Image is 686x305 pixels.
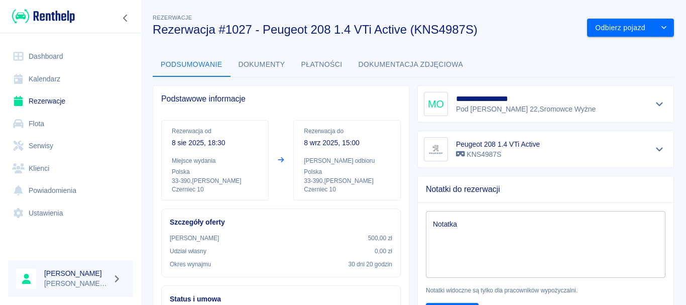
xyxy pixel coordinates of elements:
[304,167,390,176] p: Polska
[375,247,392,256] p: 0,00 zł
[654,19,674,37] button: drop-down
[231,53,293,77] button: Dokumenty
[44,278,108,289] p: [PERSON_NAME] MOTORS Rent a Car
[304,185,390,194] p: Czerniec 10
[651,142,668,156] button: Pokaż szczegóły
[172,185,258,194] p: Czerniec 10
[368,234,392,243] p: 500,00 zł
[8,90,133,113] a: Rezerwacje
[8,135,133,157] a: Serwisy
[8,45,133,68] a: Dashboard
[170,247,206,256] p: Udział własny
[426,139,446,159] img: Image
[172,127,258,136] p: Rezerwacja od
[8,202,133,225] a: Ustawienia
[8,179,133,202] a: Powiadomienia
[456,104,596,115] p: Pod [PERSON_NAME] 22 , Sromowce Wyżne
[172,138,258,148] p: 8 sie 2025, 18:30
[153,15,192,21] span: Rezerwacje
[172,156,258,165] p: Miejsce wydania
[349,260,392,269] p: 30 dni 20 godzin
[153,53,231,77] button: Podsumowanie
[587,19,654,37] button: Odbierz pojazd
[172,167,258,176] p: Polska
[44,268,108,278] h6: [PERSON_NAME]
[651,97,668,111] button: Pokaż szczegóły
[8,157,133,180] a: Klienci
[8,68,133,90] a: Kalendarz
[426,286,665,295] p: Notatki widoczne są tylko dla pracowników wypożyczalni.
[304,127,390,136] p: Rezerwacja do
[8,113,133,135] a: Flota
[424,92,448,116] div: MO
[304,138,390,148] p: 8 wrz 2025, 15:00
[456,149,540,160] p: KNS4987S
[426,184,665,194] span: Notatki do rezerwacji
[12,8,75,25] img: Renthelp logo
[456,139,540,149] h6: Peugeot 208 1.4 VTi Active
[170,294,392,304] h6: Status i umowa
[170,234,219,243] p: [PERSON_NAME]
[170,260,211,269] p: Okres wynajmu
[172,176,258,185] p: 33-390 , [PERSON_NAME]
[8,8,75,25] a: Renthelp logo
[161,94,401,104] span: Podstawowe informacje
[304,176,390,185] p: 33-390 , [PERSON_NAME]
[153,23,579,37] h3: Rezerwacja #1027 - Peugeot 208 1.4 VTi Active (KNS4987S)
[118,12,133,25] button: Zwiń nawigację
[293,53,351,77] button: Płatności
[351,53,472,77] button: Dokumentacja zdjęciowa
[170,217,392,228] h6: Szczegóły oferty
[304,156,390,165] p: [PERSON_NAME] odbioru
